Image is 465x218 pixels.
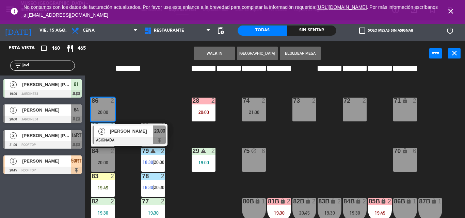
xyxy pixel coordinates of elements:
[111,123,115,129] div: 2
[192,148,193,154] div: 29
[22,157,71,165] span: [PERSON_NAME]
[161,148,165,154] div: 2
[293,198,293,204] div: 82B
[388,198,392,204] div: 2
[3,44,49,52] div: Esta vista
[431,198,437,204] i: lock
[312,98,316,104] div: 2
[305,198,311,204] i: lock
[154,127,165,135] span: 20:00
[237,47,278,60] button: [GEOGRAPHIC_DATA]
[10,107,17,114] span: 2
[153,185,154,190] span: |
[40,44,48,52] i: crop_square
[312,198,316,204] div: 2
[413,98,417,104] div: 2
[10,132,17,139] span: 2
[83,28,95,33] span: Cena
[406,198,412,204] i: lock
[368,211,392,215] div: 19:45
[14,62,22,70] i: filter_list
[91,160,115,165] div: 20:00
[280,47,321,60] button: Bloquear Mesa
[438,198,442,204] div: 1
[448,48,461,58] button: close
[78,45,86,52] span: 465
[318,198,319,204] div: 83B
[429,48,442,58] button: power_input
[143,185,153,190] span: 18:30
[153,160,154,165] span: |
[10,7,18,15] i: error
[293,98,293,104] div: 73
[111,198,115,204] div: 2
[287,198,291,204] div: 2
[10,158,17,165] span: 2
[71,157,82,165] span: 59RT
[192,110,215,115] div: 20:00
[318,211,341,215] div: 19:30
[217,27,225,35] span: pending_actions
[161,173,165,179] div: 2
[359,28,365,34] span: check_box_outline_blank
[154,160,164,165] span: 20:00
[262,148,266,154] div: 6
[91,211,115,215] div: 19:30
[111,98,115,104] div: 2
[363,98,367,104] div: 2
[317,4,367,10] a: [URL][DOMAIN_NAME]
[292,211,316,215] div: 20:45
[446,27,454,35] i: power_settings_new
[330,198,336,204] i: lock
[267,211,291,215] div: 19:30
[66,44,74,52] i: restaurant
[74,106,79,114] span: 64
[262,98,266,104] div: 2
[98,128,105,135] span: 2
[58,27,66,35] i: arrow_drop_down
[154,28,184,33] span: Restaurante
[143,160,153,165] span: 18:30
[211,98,215,104] div: 2
[91,185,115,190] div: 19:45
[91,110,115,115] div: 20:00
[355,198,361,204] i: lock
[22,62,75,69] input: Filtrar por nombre...
[71,131,82,139] span: 14RT
[194,47,235,60] button: WALK IN
[413,198,417,204] div: 1
[161,198,165,204] div: 2
[363,198,367,204] div: 2
[150,148,156,154] i: warning
[192,160,215,165] div: 19:00
[211,148,215,154] div: 2
[238,26,287,36] div: Todas
[381,198,386,204] i: lock
[23,4,438,18] span: No contamos con los datos de facturación actualizados. Por favor use este enlance a la brevedad p...
[52,45,60,52] span: 160
[280,198,286,204] i: lock
[192,98,193,104] div: 28
[161,123,165,129] div: 2
[447,7,455,15] i: close
[413,148,417,154] div: 6
[22,106,71,114] span: [PERSON_NAME]
[154,185,164,190] span: 20:30
[450,49,459,57] i: close
[111,173,115,179] div: 2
